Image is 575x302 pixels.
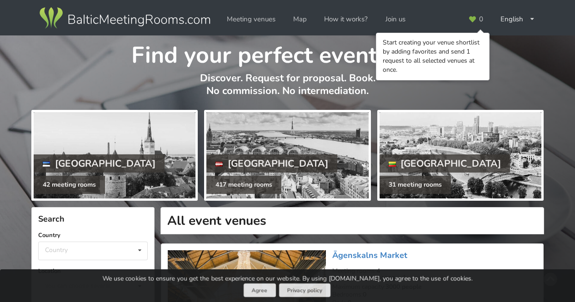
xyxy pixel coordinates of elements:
a: Privacy policy [279,283,330,297]
a: [GEOGRAPHIC_DATA] 417 meeting rooms [204,110,370,201]
span: 0 [479,16,483,23]
div: [GEOGRAPHIC_DATA] [380,154,510,173]
div: Country [45,246,68,254]
label: Country [38,231,148,240]
h1: Find your perfect event space [31,35,544,70]
h1: All event venues [160,207,544,234]
div: 417 meeting rooms [206,176,281,194]
img: Baltic Meeting Rooms [38,5,212,31]
a: Meeting venues [220,10,282,28]
a: Join us [379,10,412,28]
a: [GEOGRAPHIC_DATA] 31 meeting rooms [377,110,544,201]
span: Search [38,213,65,224]
p: Discover. Request for proposal. Book. No commission. No intermediation. [31,72,544,107]
strong: 4 [376,267,380,275]
div: Start creating your venue shortlist by adding favorites and send 1 request to all selected venues... [383,38,483,74]
div: English [494,10,541,28]
div: [GEOGRAPHIC_DATA] [206,154,337,173]
a: [GEOGRAPHIC_DATA] 42 meeting rooms [31,110,198,201]
a: Map [287,10,313,28]
button: Agree [244,283,276,297]
div: 42 meeting rooms [34,176,105,194]
div: Meeting rooms: [332,267,537,275]
a: How it works? [318,10,374,28]
a: Āgenskalns Market [332,250,407,261]
label: Location [38,267,148,276]
div: [GEOGRAPHIC_DATA] [34,154,165,173]
div: 31 meeting rooms [380,176,451,194]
